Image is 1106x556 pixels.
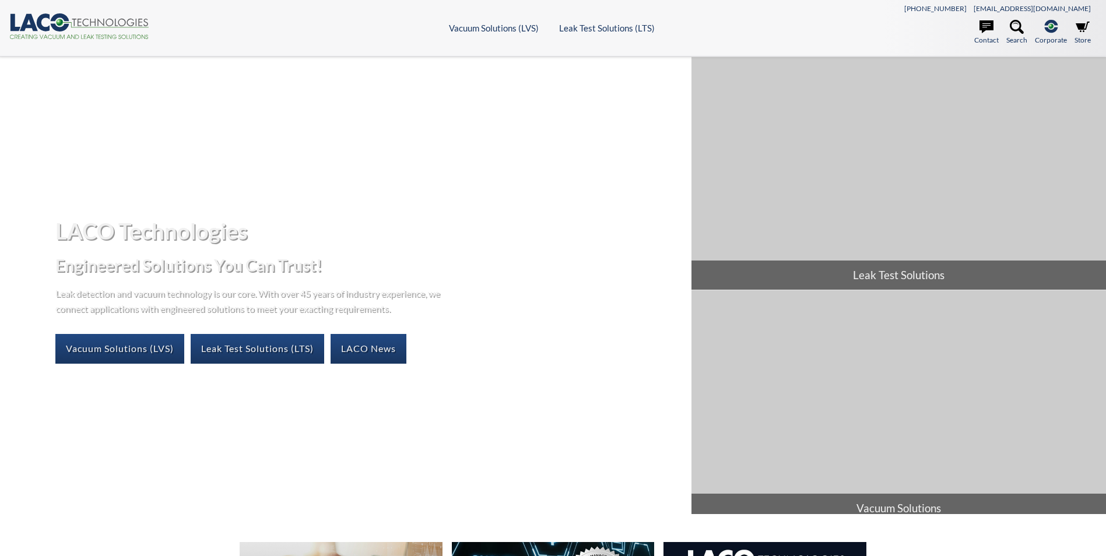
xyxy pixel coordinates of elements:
a: Store [1075,20,1091,45]
span: Vacuum Solutions [691,494,1106,523]
a: [EMAIL_ADDRESS][DOMAIN_NAME] [974,4,1091,13]
a: Vacuum Solutions [691,290,1106,523]
h2: Engineered Solutions You Can Trust! [55,255,682,276]
a: Leak Test Solutions [691,57,1106,290]
h1: LACO Technologies [55,217,682,245]
span: Corporate [1035,34,1067,45]
a: Leak Test Solutions (LTS) [191,334,324,363]
a: Contact [974,20,999,45]
span: Leak Test Solutions [691,261,1106,290]
a: [PHONE_NUMBER] [904,4,967,13]
a: Search [1006,20,1027,45]
p: Leak detection and vacuum technology is our core. With over 45 years of industry experience, we c... [55,286,446,315]
a: Vacuum Solutions (LVS) [449,23,539,33]
a: Leak Test Solutions (LTS) [559,23,655,33]
a: LACO News [331,334,406,363]
a: Vacuum Solutions (LVS) [55,334,184,363]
